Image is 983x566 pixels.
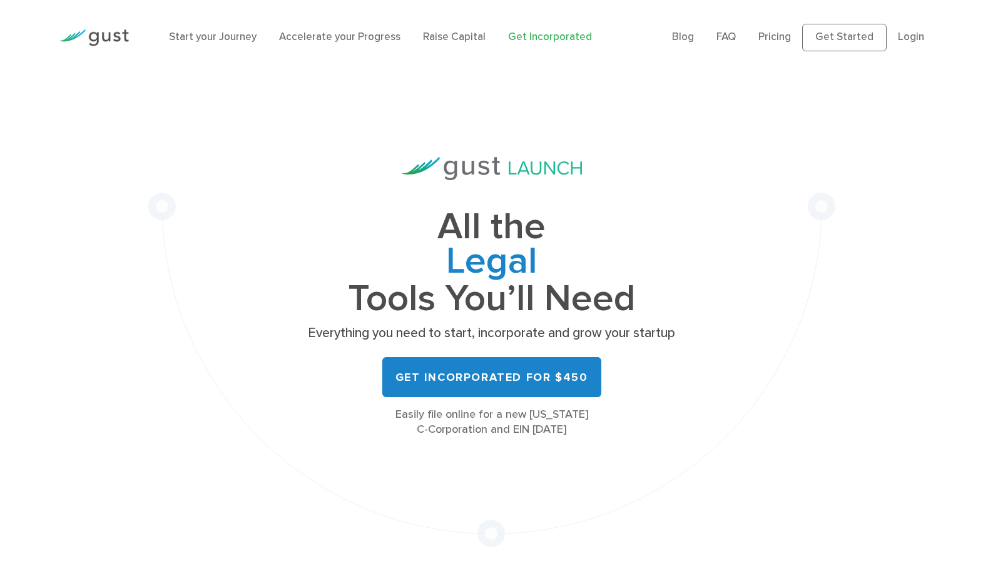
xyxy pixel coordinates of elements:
[508,31,592,43] a: Get Incorporated
[304,210,680,316] h1: All the Tools You’ll Need
[898,31,924,43] a: Login
[304,245,680,282] span: Legal
[382,357,601,397] a: Get Incorporated for $450
[672,31,694,43] a: Blog
[59,29,129,46] img: Gust Logo
[402,157,582,180] img: Gust Launch Logo
[423,31,486,43] a: Raise Capital
[758,31,791,43] a: Pricing
[169,31,257,43] a: Start your Journey
[716,31,736,43] a: FAQ
[802,24,887,51] a: Get Started
[279,31,400,43] a: Accelerate your Progress
[304,325,680,342] p: Everything you need to start, incorporate and grow your startup
[304,407,680,437] div: Easily file online for a new [US_STATE] C-Corporation and EIN [DATE]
